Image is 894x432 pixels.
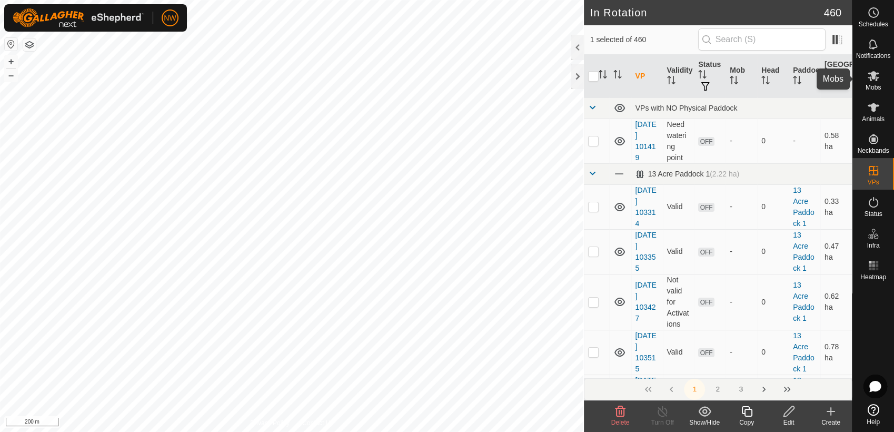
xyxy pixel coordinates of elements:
span: Status [864,211,882,217]
span: (2.22 ha) [710,170,739,178]
a: Help [852,400,894,429]
td: Valid [663,330,694,375]
td: 0.62 ha [820,274,852,330]
td: 0.78 ha [820,330,852,375]
p-sorticon: Activate to sort [793,77,801,86]
button: Reset Map [5,38,17,51]
th: [GEOGRAPHIC_DATA] Area [820,55,852,98]
button: + [5,55,17,68]
p-sorticon: Activate to sort [613,72,622,80]
div: - [730,201,753,212]
span: Help [867,419,880,425]
th: Head [757,55,789,98]
button: Next Page [753,379,774,400]
div: - [730,246,753,257]
th: Validity [663,55,694,98]
td: Valid [663,184,694,229]
td: 0 [757,119,789,163]
div: VPs with NO Physical Paddock [635,104,848,112]
a: [DATE] 101419 [635,120,657,162]
p-sorticon: Activate to sort [599,72,607,80]
div: - [730,347,753,358]
a: [DATE] 170542 [635,376,657,418]
span: 1 selected of 460 [590,34,698,45]
p-sorticon: Activate to sort [730,77,738,86]
td: - [789,119,820,163]
td: 0.58 ha [820,119,852,163]
span: Animals [862,116,885,122]
td: 0.47 ha [820,229,852,274]
td: Valid [663,375,694,419]
span: NW [164,13,176,24]
a: [DATE] 103355 [635,231,657,272]
a: 13 Acre Paddock 1 [793,231,814,272]
span: VPs [867,179,879,185]
span: OFF [698,298,714,307]
th: Status [694,55,726,98]
th: VP [631,55,663,98]
a: 13 Acre Paddock 1 [793,331,814,373]
span: OFF [698,348,714,357]
a: [DATE] 103515 [635,331,657,373]
td: 0 [757,184,789,229]
td: Need watering point [663,119,694,163]
a: 13 Acre Paddock 1 [793,376,814,418]
a: [DATE] 103427 [635,281,657,322]
button: 2 [707,379,728,400]
a: 13 Acre Paddock 1 [793,281,814,322]
a: Privacy Policy [250,418,290,428]
div: Show/Hide [683,418,726,427]
div: Turn Off [641,418,683,427]
p-sorticon: Activate to sort [825,83,833,91]
p-sorticon: Activate to sort [761,77,770,86]
span: Delete [611,419,630,426]
a: [DATE] 103314 [635,186,657,228]
span: Notifications [856,53,890,59]
th: Paddock [789,55,820,98]
div: - [730,135,753,146]
p-sorticon: Activate to sort [667,77,676,86]
span: OFF [698,248,714,257]
span: OFF [698,203,714,212]
button: 3 [730,379,751,400]
h2: In Rotation [590,6,824,19]
th: Mob [726,55,757,98]
span: Schedules [858,21,888,27]
div: Edit [768,418,810,427]
div: Copy [726,418,768,427]
input: Search (S) [698,28,826,51]
span: OFF [698,137,714,146]
span: Infra [867,242,879,249]
td: 0 [757,330,789,375]
div: Create [810,418,852,427]
div: 13 Acre Paddock 1 [635,170,740,179]
button: – [5,69,17,82]
span: Mobs [866,84,881,91]
td: 0 [757,375,789,419]
span: Heatmap [860,274,886,280]
span: 460 [824,5,841,21]
td: 1 ha [820,375,852,419]
div: - [730,297,753,308]
span: Neckbands [857,148,889,154]
td: 0.33 ha [820,184,852,229]
td: Not valid for Activations [663,274,694,330]
td: Valid [663,229,694,274]
button: Map Layers [23,38,36,51]
button: Last Page [777,379,798,400]
img: Gallagher Logo [13,8,144,27]
a: 13 Acre Paddock 1 [793,186,814,228]
button: 1 [684,379,705,400]
a: Contact Us [302,418,333,428]
td: 0 [757,274,789,330]
td: 0 [757,229,789,274]
p-sorticon: Activate to sort [698,72,707,80]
